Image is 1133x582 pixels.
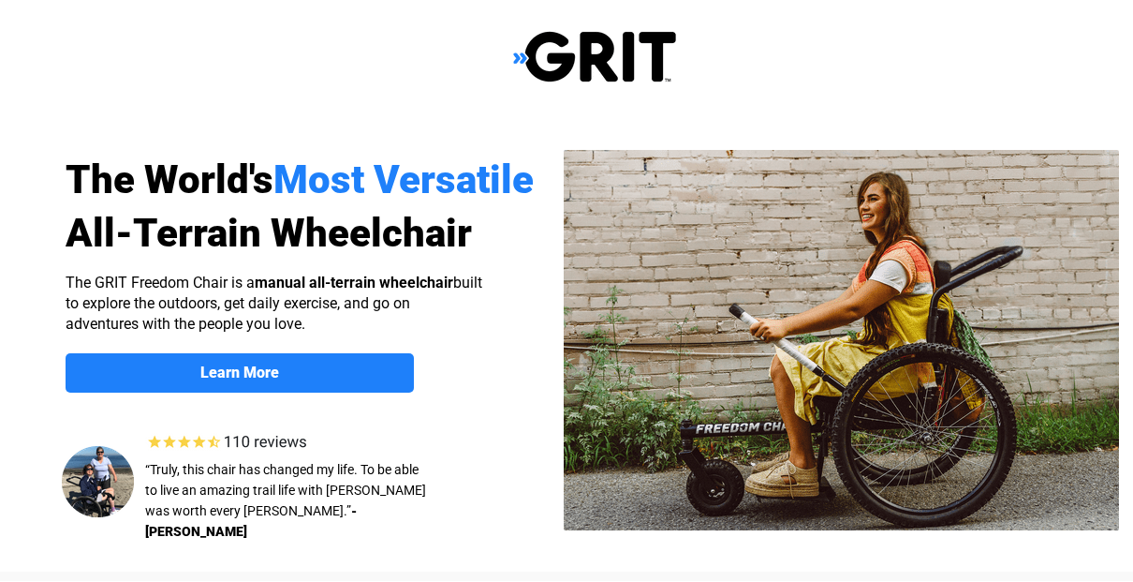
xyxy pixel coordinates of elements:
[66,353,414,393] a: Learn More
[66,157,273,202] span: The World's
[66,210,472,256] span: All-Terrain Wheelchair
[200,364,279,381] strong: Learn More
[255,274,453,291] strong: manual all-terrain wheelchair
[273,157,534,202] span: Most Versatile
[66,274,482,333] span: The GRIT Freedom Chair is a built to explore the outdoors, get daily exercise, and go on adventur...
[145,462,426,518] span: “Truly, this chair has changed my life. To be able to live an amazing trail life with [PERSON_NAM...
